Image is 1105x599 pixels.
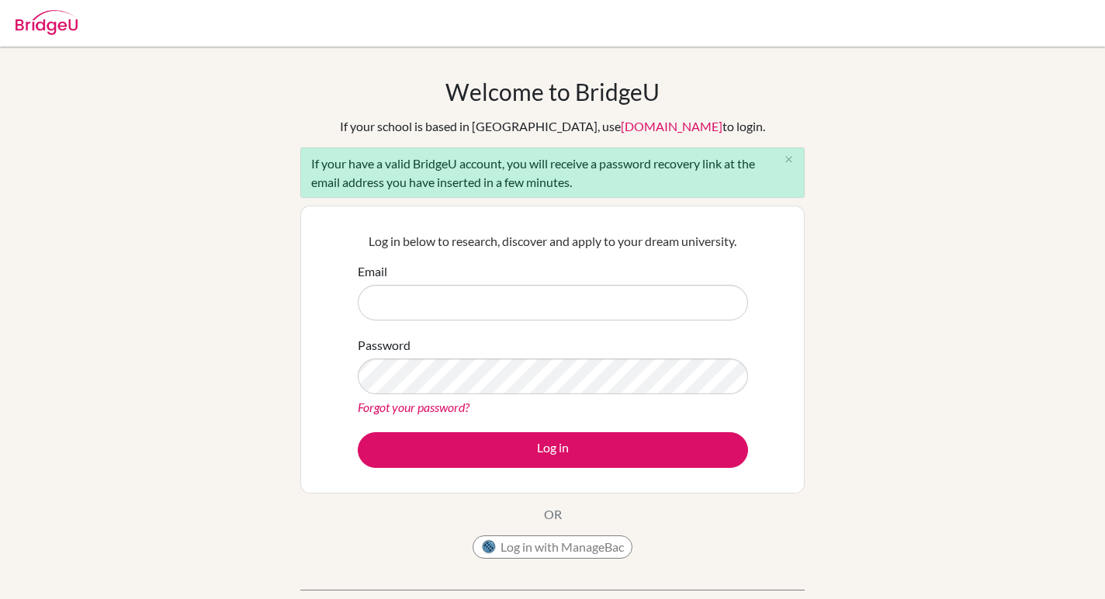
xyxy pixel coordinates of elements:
p: OR [544,505,562,524]
a: Forgot your password? [358,400,469,414]
a: [DOMAIN_NAME] [621,119,722,133]
p: Log in below to research, discover and apply to your dream university. [358,232,748,251]
h1: Welcome to BridgeU [445,78,660,106]
i: close [783,154,795,165]
label: Email [358,262,387,281]
div: If your school is based in [GEOGRAPHIC_DATA], use to login. [340,117,765,136]
label: Password [358,336,410,355]
button: Log in with ManageBac [473,535,632,559]
button: Close [773,148,804,171]
div: If your have a valid BridgeU account, you will receive a password recovery link at the email addr... [300,147,805,198]
img: Bridge-U [16,10,78,35]
button: Log in [358,432,748,468]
